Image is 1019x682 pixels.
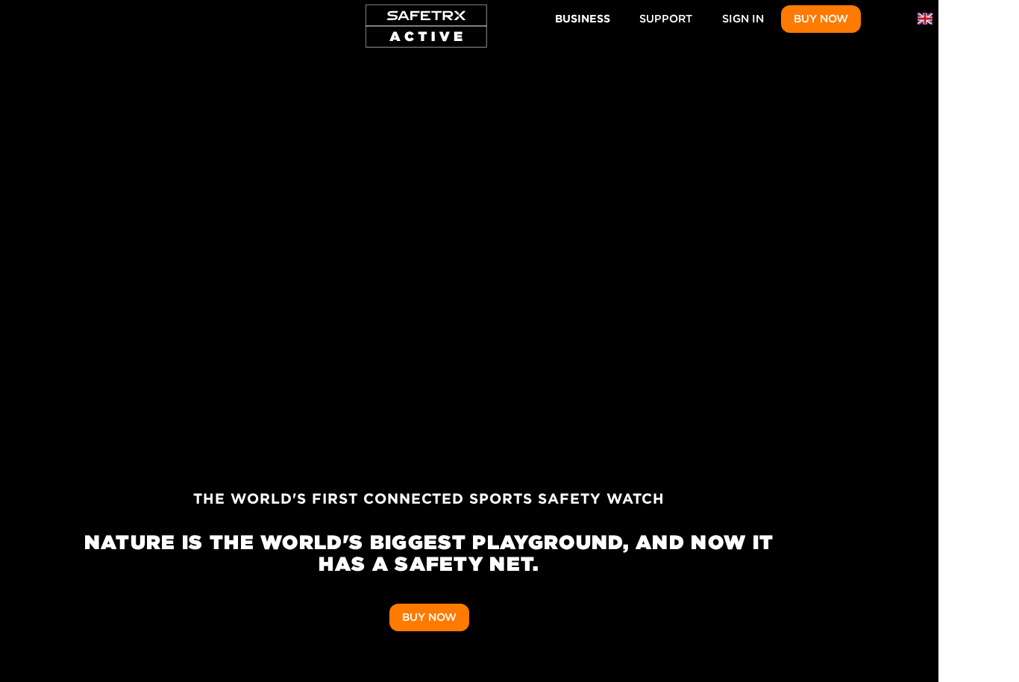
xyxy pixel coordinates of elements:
button: Buy Now [389,604,469,631]
button: Business [543,4,622,32]
img: en [918,11,932,26]
h4: THE WORLD'S FIRST CONNECTED SPORTS SAFETY WATCH [84,491,774,507]
button: Buy Now [781,5,861,33]
span: Buy Now [402,608,457,627]
span: Business [555,10,610,28]
span: Buy Now [794,10,848,28]
span: Sign In [722,10,764,28]
a: Support [627,5,705,33]
a: Sign In [709,5,777,33]
span: Support [639,10,692,28]
h1: NATURE IS THE WORLD'S BIGGEST PLAYGROUND, AND NOW IT HAS A SAFETY NET. [84,531,774,575]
